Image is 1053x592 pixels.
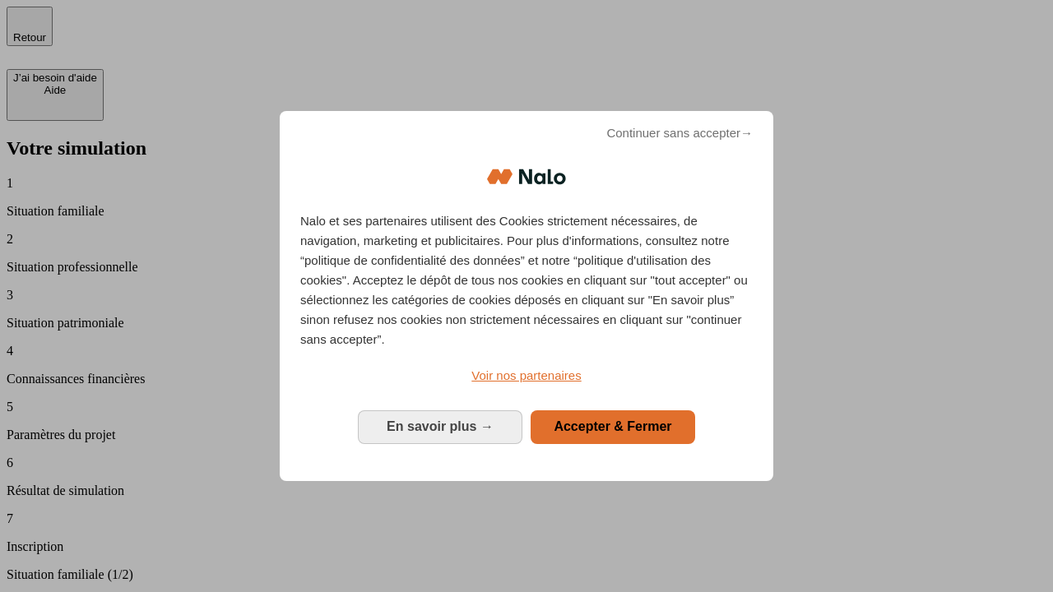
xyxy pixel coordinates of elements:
[487,152,566,201] img: Logo
[606,123,753,143] span: Continuer sans accepter→
[554,419,671,433] span: Accepter & Fermer
[300,366,753,386] a: Voir nos partenaires
[300,211,753,349] p: Nalo et ses partenaires utilisent des Cookies strictement nécessaires, de navigation, marketing e...
[531,410,695,443] button: Accepter & Fermer: Accepter notre traitement des données et fermer
[471,368,581,382] span: Voir nos partenaires
[358,410,522,443] button: En savoir plus: Configurer vos consentements
[387,419,494,433] span: En savoir plus →
[280,111,773,480] div: Bienvenue chez Nalo Gestion du consentement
